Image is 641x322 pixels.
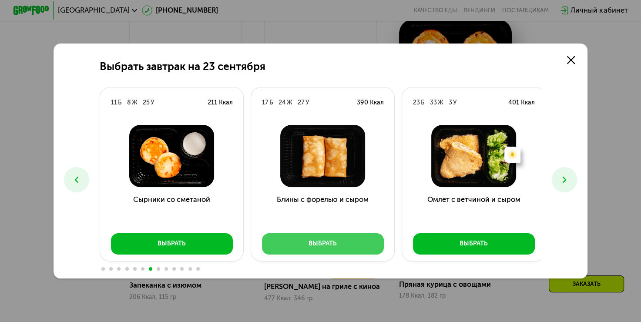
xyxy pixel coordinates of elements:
[251,195,394,227] h3: Блины с форелью и сыром
[298,98,305,107] div: 27
[279,98,286,107] div: 24
[287,98,292,107] div: Ж
[208,98,233,107] div: 211 Ккал
[127,98,131,107] div: 8
[143,98,150,107] div: 25
[258,125,387,187] img: Блины с форелью и сыром
[100,195,243,227] h3: Сырники со сметаной
[430,98,437,107] div: 33
[151,98,154,107] div: У
[460,239,488,248] div: Выбрать
[409,125,538,187] img: Омлет с ветчиной и сыром
[262,98,268,107] div: 17
[305,98,309,107] div: У
[158,239,186,248] div: Выбрать
[107,125,236,187] img: Сырники со сметаной
[413,233,535,255] button: Выбрать
[357,98,384,107] div: 390 Ккал
[421,98,425,107] div: Б
[269,98,273,107] div: Б
[262,233,384,255] button: Выбрать
[402,195,545,227] h3: Омлет с ветчиной и сыром
[111,98,117,107] div: 11
[438,98,443,107] div: Ж
[111,233,233,255] button: Выбрать
[453,98,457,107] div: У
[449,98,452,107] div: 3
[413,98,420,107] div: 23
[132,98,138,107] div: Ж
[100,60,265,73] h2: Выбрать завтрак на 23 сентября
[508,98,535,107] div: 401 Ккал
[309,239,337,248] div: Выбрать
[118,98,122,107] div: Б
